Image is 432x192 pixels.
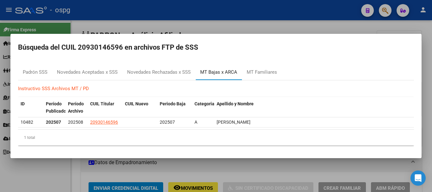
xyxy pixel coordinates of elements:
[122,97,157,118] datatable-header-cell: CUIL Nuevo
[18,97,43,118] datatable-header-cell: ID
[18,130,414,146] div: 1 total
[160,101,186,106] span: Periodo Baja
[21,101,25,106] span: ID
[21,120,33,125] span: 10482
[57,69,118,76] div: Novedades Aceptadas x SSS
[23,69,47,76] div: Padrón SSS
[65,97,88,118] datatable-header-cell: Período Archivo
[194,120,197,125] span: A
[18,41,414,53] h2: Búsqueda del CUIL 20930146596 en archivos FTP de SSS
[18,86,89,91] a: Instructivo SSS Archivos MT / PD
[88,97,122,118] datatable-header-cell: CUIL Titular
[200,69,237,76] div: MT Bajas x ARCA
[247,69,277,76] div: MT Familiares
[90,120,118,125] span: 20930146596
[46,120,61,125] strong: 202507
[46,101,66,114] span: Período Publicado
[192,97,214,118] datatable-header-cell: Categoria
[68,120,83,125] span: 202508
[68,101,84,114] span: Período Archivo
[217,120,250,125] span: [PERSON_NAME]
[125,101,148,106] span: CUIL Nuevo
[90,101,114,106] span: CUIL Titular
[194,101,214,106] span: Categoria
[127,69,191,76] div: Novedades Rechazadas x SSS
[157,97,192,118] datatable-header-cell: Periodo Baja
[214,97,414,118] datatable-header-cell: Apellido y Nombre
[160,120,175,125] span: 202507
[43,97,65,118] datatable-header-cell: Período Publicado
[217,101,254,106] span: Apellido y Nombre
[410,170,426,186] div: Open Intercom Messenger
